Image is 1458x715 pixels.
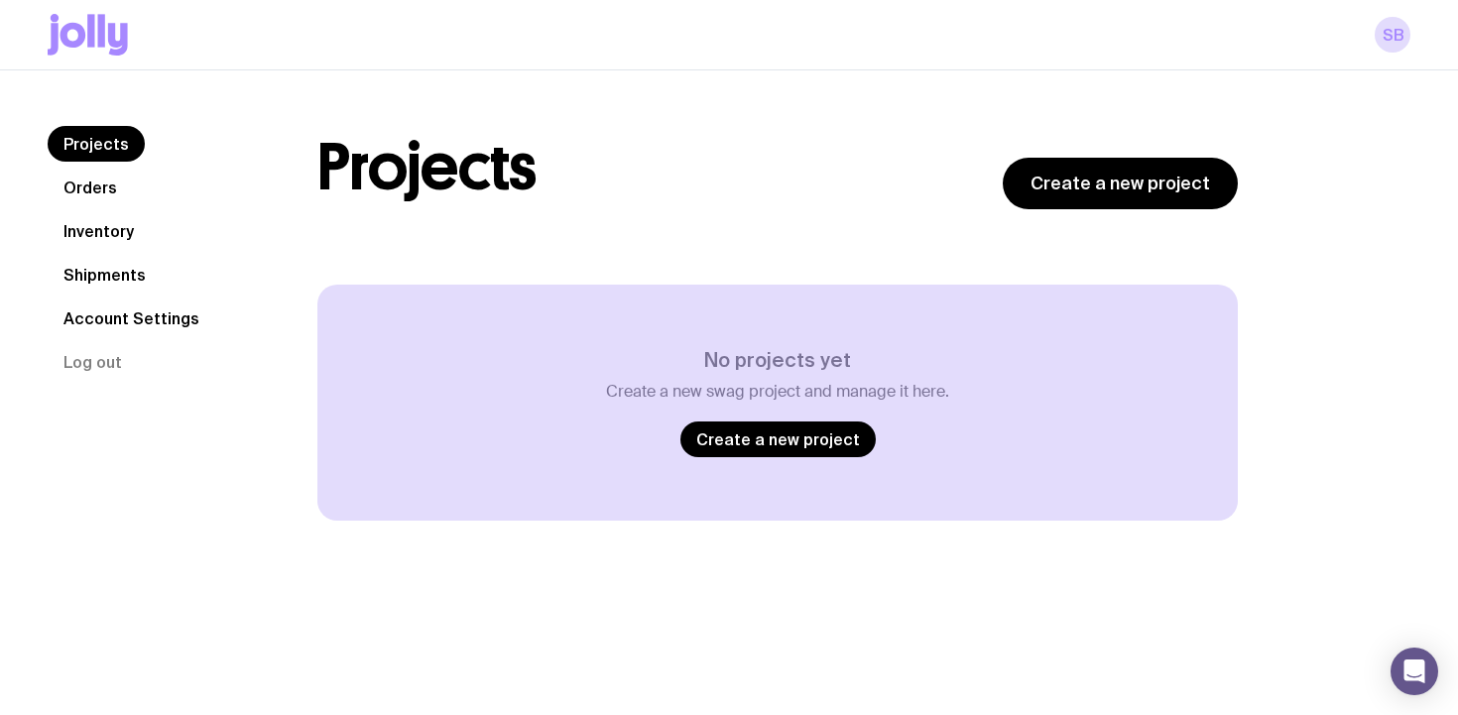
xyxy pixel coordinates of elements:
a: Orders [48,170,133,205]
button: Log out [48,344,138,380]
h3: No projects yet [606,348,949,372]
a: Shipments [48,257,162,293]
h1: Projects [317,136,537,199]
a: Account Settings [48,300,215,336]
a: SB [1375,17,1410,53]
a: Create a new project [1003,158,1238,209]
a: Inventory [48,213,150,249]
div: Open Intercom Messenger [1391,648,1438,695]
a: Projects [48,126,145,162]
a: Create a new project [680,421,876,457]
p: Create a new swag project and manage it here. [606,382,949,402]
